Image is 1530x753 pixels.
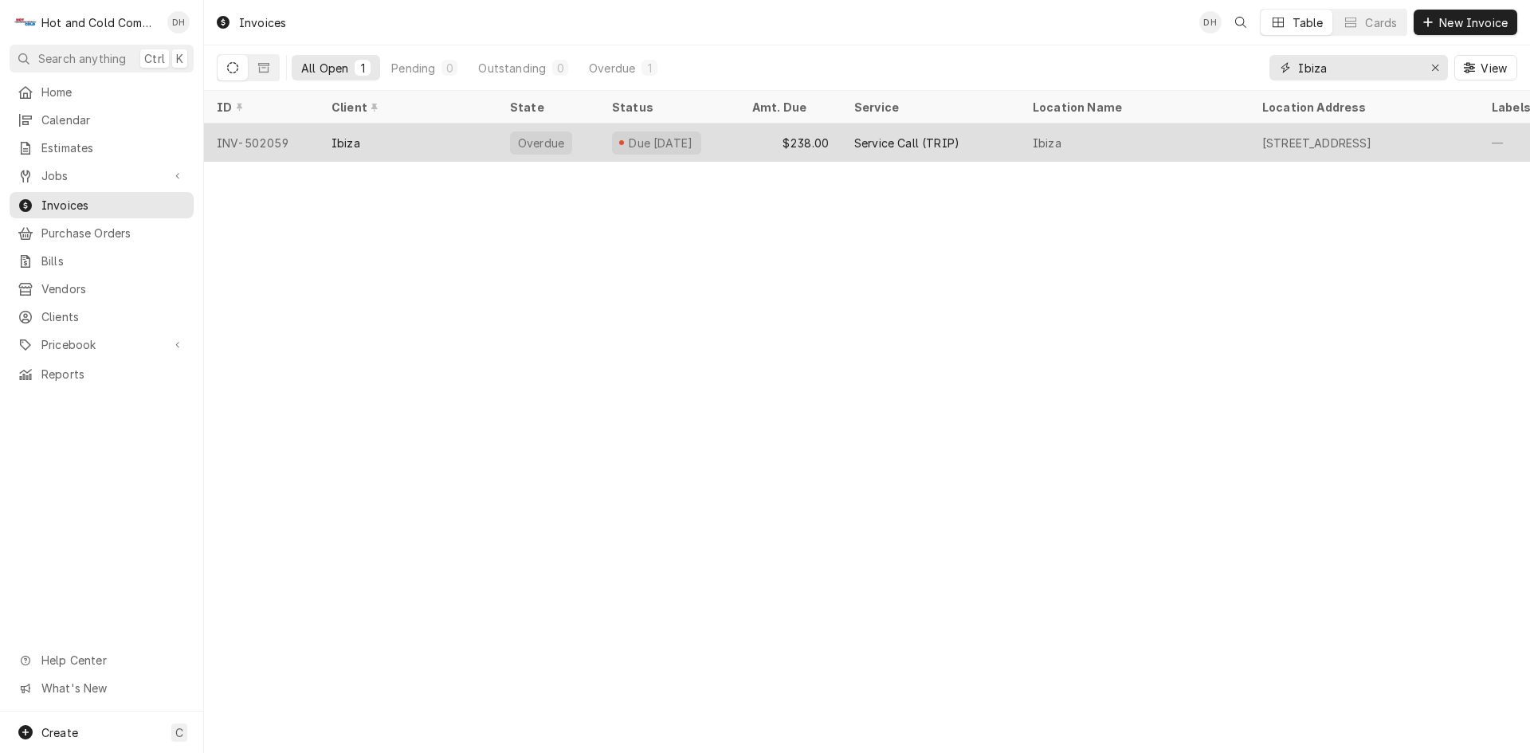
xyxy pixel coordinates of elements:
span: Clients [41,308,186,325]
span: Calendar [41,112,186,128]
span: Help Center [41,652,184,669]
span: Jobs [41,167,162,184]
a: Go to Help Center [10,647,194,673]
span: Ctrl [144,50,165,67]
div: Cards [1365,14,1397,31]
div: Hot and Cold Commercial Kitchens, Inc.'s Avatar [14,11,37,33]
a: Go to Pricebook [10,331,194,358]
span: Home [41,84,186,100]
span: New Invoice [1436,14,1511,31]
div: Ibiza [1033,135,1061,151]
div: 1 [645,60,654,76]
a: Vendors [10,276,194,302]
div: DH [167,11,190,33]
a: Go to What's New [10,675,194,701]
div: Location Name [1033,99,1234,116]
div: Table [1293,14,1324,31]
span: Bills [41,253,186,269]
button: Search anythingCtrlK [10,45,194,73]
div: H [14,11,37,33]
button: New Invoice [1414,10,1517,35]
div: Pending [391,60,435,76]
span: Search anything [38,50,126,67]
span: Vendors [41,280,186,297]
div: Ibiza [331,135,360,151]
span: K [176,50,183,67]
input: Keyword search [1298,55,1418,80]
div: Client [331,99,481,116]
div: Service Call (TRIP) [854,135,959,151]
div: Hot and Cold Commercial Kitchens, Inc. [41,14,159,31]
span: Create [41,726,78,739]
div: Daryl Harris's Avatar [1199,11,1222,33]
div: Status [612,99,724,116]
div: State [510,99,586,116]
span: View [1477,60,1510,76]
button: Open search [1228,10,1253,35]
div: Service [854,99,1004,116]
span: What's New [41,680,184,696]
span: Invoices [41,197,186,214]
div: All Open [301,60,348,76]
span: C [175,724,183,741]
a: Purchase Orders [10,220,194,246]
div: Overdue [589,60,635,76]
div: Due [DATE] [627,135,695,151]
span: Purchase Orders [41,225,186,241]
div: Amt. Due [752,99,826,116]
div: 0 [555,60,565,76]
a: Calendar [10,107,194,133]
div: $238.00 [739,124,841,162]
div: INV-502059 [204,124,319,162]
span: Reports [41,366,186,382]
a: Estimates [10,135,194,161]
div: [STREET_ADDRESS] [1262,135,1372,151]
a: Home [10,79,194,105]
span: Pricebook [41,336,162,353]
span: Estimates [41,139,186,156]
a: Reports [10,361,194,387]
div: DH [1199,11,1222,33]
div: Outstanding [478,60,546,76]
div: Daryl Harris's Avatar [167,11,190,33]
button: View [1454,55,1517,80]
a: Invoices [10,192,194,218]
div: Overdue [516,135,566,151]
a: Go to Jobs [10,163,194,189]
a: Bills [10,248,194,274]
a: Clients [10,304,194,330]
div: 1 [358,60,367,76]
div: 0 [445,60,454,76]
div: Location Address [1262,99,1463,116]
button: Erase input [1422,55,1448,80]
div: ID [217,99,303,116]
